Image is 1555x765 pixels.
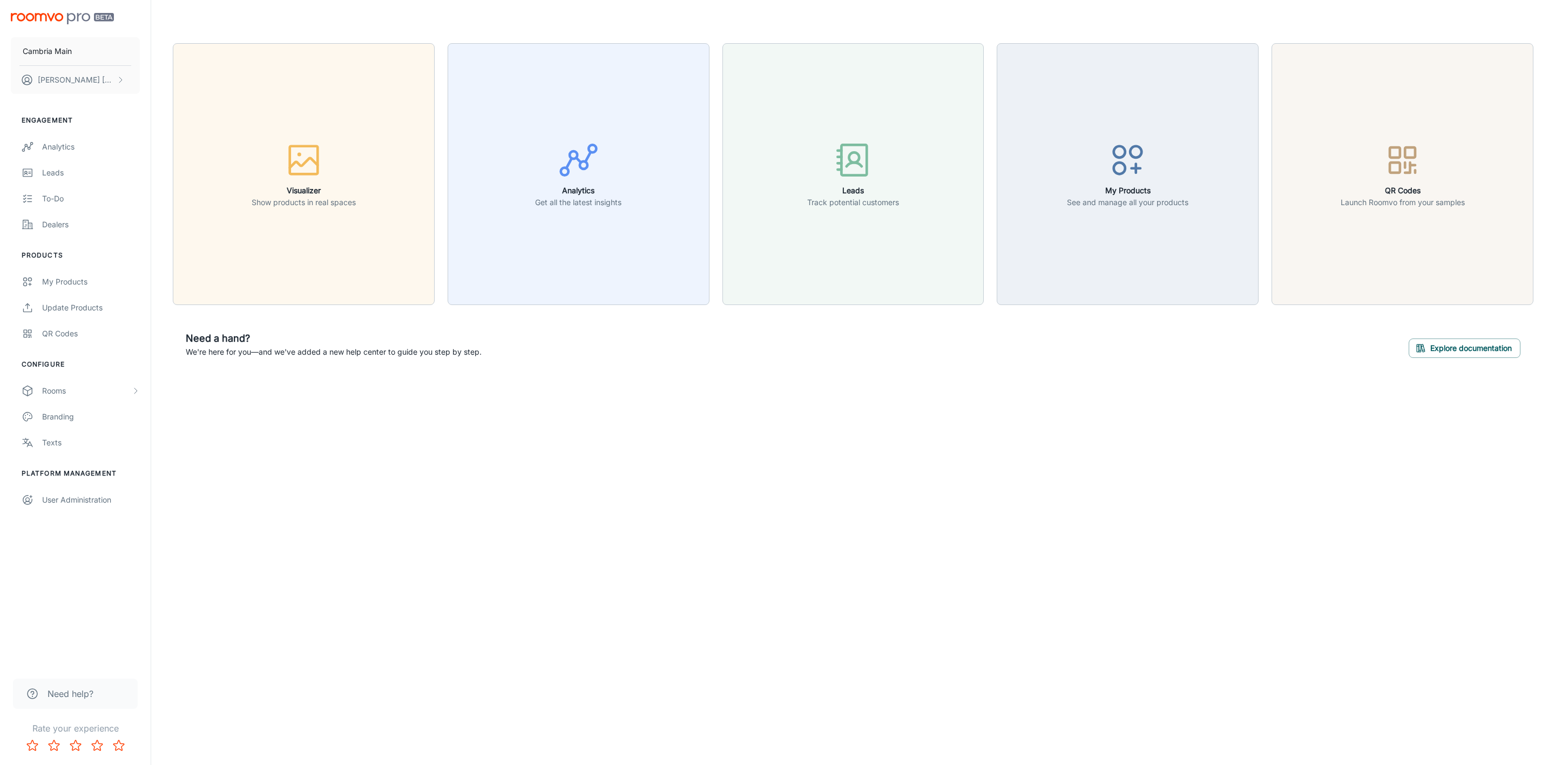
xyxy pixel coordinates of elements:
div: Analytics [42,141,140,153]
div: Rooms [42,385,131,397]
p: Get all the latest insights [535,197,621,208]
button: Cambria Main [11,37,140,65]
button: My ProductsSee and manage all your products [997,43,1259,305]
p: Cambria Main [23,45,72,57]
p: [PERSON_NAME] [PERSON_NAME] [38,74,114,86]
button: [PERSON_NAME] [PERSON_NAME] [11,66,140,94]
img: Roomvo PRO Beta [11,13,114,24]
a: LeadsTrack potential customers [722,168,984,179]
button: AnalyticsGet all the latest insights [448,43,709,305]
a: AnalyticsGet all the latest insights [448,168,709,179]
a: QR CodesLaunch Roomvo from your samples [1272,168,1533,179]
p: Show products in real spaces [252,197,356,208]
h6: QR Codes [1341,185,1465,197]
div: To-do [42,193,140,205]
div: Branding [42,411,140,423]
button: VisualizerShow products in real spaces [173,43,435,305]
p: Launch Roomvo from your samples [1341,197,1465,208]
h6: Visualizer [252,185,356,197]
a: My ProductsSee and manage all your products [997,168,1259,179]
div: Dealers [42,219,140,231]
a: Explore documentation [1409,342,1520,353]
button: LeadsTrack potential customers [722,43,984,305]
div: Update Products [42,302,140,314]
h6: Leads [807,185,899,197]
div: Leads [42,167,140,179]
p: See and manage all your products [1067,197,1188,208]
button: QR CodesLaunch Roomvo from your samples [1272,43,1533,305]
p: We're here for you—and we've added a new help center to guide you step by step. [186,346,482,358]
h6: My Products [1067,185,1188,197]
div: QR Codes [42,328,140,340]
div: My Products [42,276,140,288]
p: Track potential customers [807,197,899,208]
button: Explore documentation [1409,339,1520,358]
h6: Need a hand? [186,331,482,346]
h6: Analytics [535,185,621,197]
